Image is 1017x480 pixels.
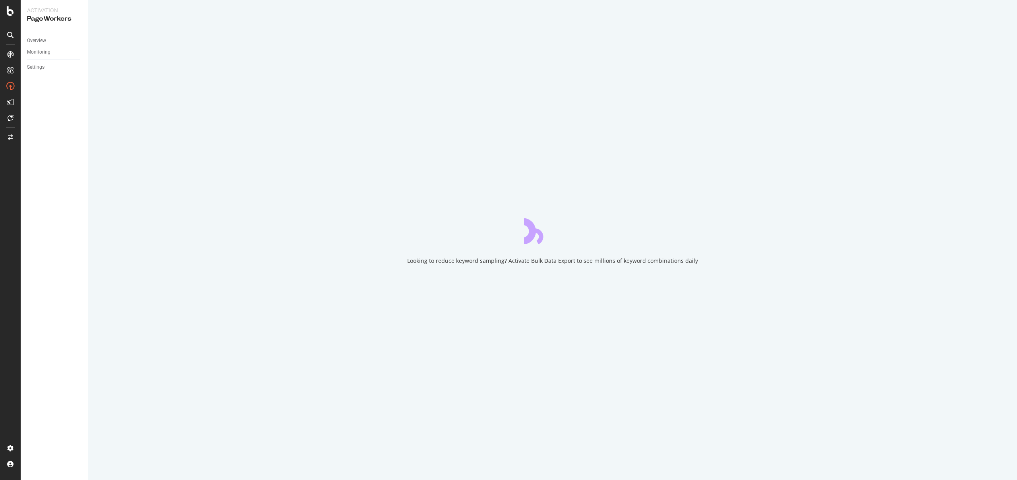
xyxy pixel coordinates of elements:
[27,48,50,56] div: Monitoring
[524,216,581,244] div: animation
[27,37,82,45] a: Overview
[27,48,82,56] a: Monitoring
[27,14,81,23] div: PageWorkers
[27,63,44,71] div: Settings
[27,37,46,45] div: Overview
[407,257,698,265] div: Looking to reduce keyword sampling? Activate Bulk Data Export to see millions of keyword combinat...
[27,6,81,14] div: Activation
[27,63,82,71] a: Settings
